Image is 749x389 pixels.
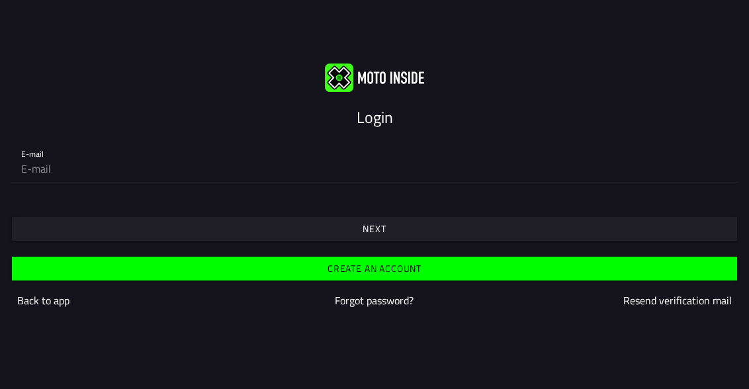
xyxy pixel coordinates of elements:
[363,224,386,234] ion-text: Next
[623,292,732,308] a: Resend verification mail
[21,155,728,182] input: E-mail
[357,105,393,129] ion-text: Login
[17,292,69,308] a: Back to app
[335,292,414,308] a: Forgot password?
[12,257,737,281] ion-button: Create an account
